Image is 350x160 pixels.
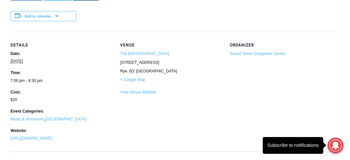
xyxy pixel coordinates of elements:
span: [STREET_ADDRESS] [120,61,159,65]
div: "We would have speakers with experience in local journalism speak to us about their experiences a... [166,0,311,64]
abbr: 2025-10-15 [11,59,23,64]
h2: Venue [120,42,222,48]
dt: Time: [11,70,112,76]
a: + Google Map [120,76,222,84]
dt: Website: [11,128,112,134]
dt: Cost: [11,90,112,96]
dd: $20 [11,97,112,103]
span: Rye [120,69,127,74]
div: 2025-10-15 [11,78,112,84]
a: View Venue Website [120,90,156,95]
button: Add to calendar [24,14,51,18]
span: [GEOGRAPHIC_DATA] [136,69,177,74]
span: Intern @ [DOMAIN_NAME] [172,66,305,80]
a: [URL][DOMAIN_NAME] [11,136,52,141]
div: Subscribe to notifications [267,142,319,149]
h2: Details [11,42,112,48]
a: [GEOGRAPHIC_DATA] [45,117,86,122]
a: The [GEOGRAPHIC_DATA] [120,52,169,56]
dt: Date: [11,51,112,57]
span: , [127,69,128,74]
dd: , [11,117,112,123]
a: Music & Movement [11,117,44,122]
dt: Event Categories: [11,109,112,115]
a: Sound Shore Songwriter Series [230,52,285,56]
a: Intern @ [DOMAIN_NAME] [158,64,319,82]
abbr: New York [129,69,135,74]
h2: Organizer [230,42,332,48]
